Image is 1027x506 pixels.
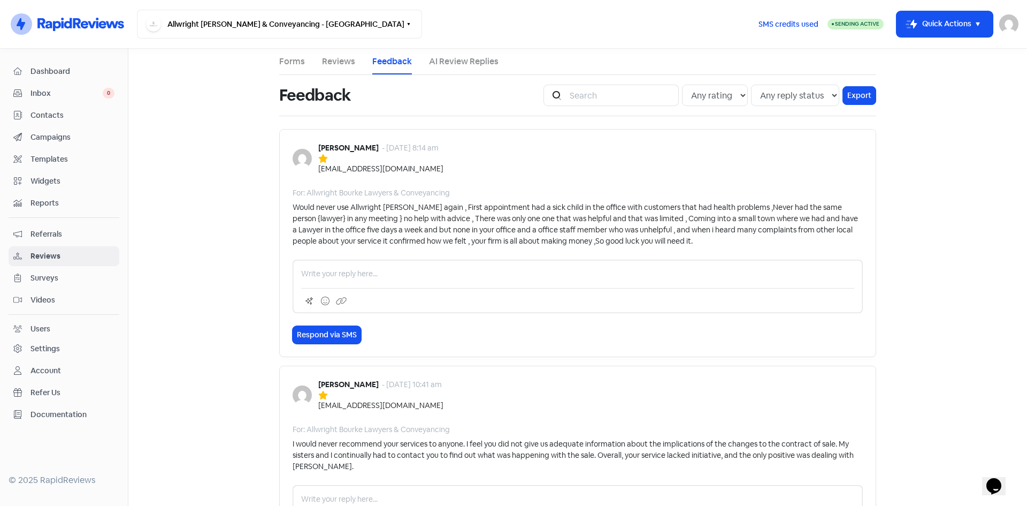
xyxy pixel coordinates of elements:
span: 0 [103,88,114,99]
div: Would never use Allwright [PERSON_NAME] again , First appointment had a sick child in the office ... [293,202,863,247]
span: Reviews [30,251,114,262]
a: Surveys [9,268,119,288]
span: Surveys [30,273,114,284]
div: I would never recommend your services to anyone. I feel you did not give us adequate information ... [293,439,863,472]
span: Documentation [30,409,114,420]
input: Search [563,85,679,106]
a: Inbox 0 [9,84,119,103]
div: Users [30,323,50,335]
div: © 2025 RapidReviews [9,474,119,487]
div: For: Allwright Bourke Lawyers & Conveyancing [293,424,450,435]
a: Users [9,319,119,339]
a: Export [842,86,876,105]
a: Campaigns [9,127,119,147]
a: Reviews [322,55,355,68]
div: [EMAIL_ADDRESS][DOMAIN_NAME] [318,400,443,411]
iframe: chat widget [982,463,1016,495]
div: [EMAIL_ADDRESS][DOMAIN_NAME] [318,163,443,175]
img: User [999,14,1018,34]
a: Videos [9,290,119,310]
img: Image [293,386,312,405]
span: Videos [30,294,114,306]
span: Inbox [30,88,103,99]
span: Contacts [30,110,114,121]
a: Reports [9,193,119,213]
a: Widgets [9,171,119,191]
div: - [DATE] 8:14 am [382,142,439,154]
span: Refer Us [30,387,114,398]
h1: Feedback [279,78,350,112]
a: AI Review Replies [429,55,499,68]
a: Referrals [9,224,119,244]
div: Settings [30,343,60,354]
div: For: Allwright Bourke Lawyers & Conveyancing [293,187,450,199]
b: [PERSON_NAME] [318,143,379,153]
a: Refer Us [9,383,119,403]
div: Account [30,365,61,376]
span: Dashboard [30,66,114,77]
button: Quick Actions [896,11,993,37]
span: Reports [30,198,114,209]
a: Forms [279,55,305,68]
button: Allwright [PERSON_NAME] & Conveyancing - [GEOGRAPHIC_DATA] [137,10,422,39]
a: Contacts [9,105,119,125]
a: Documentation [9,405,119,425]
div: - [DATE] 10:41 am [382,379,442,390]
a: Account [9,361,119,381]
a: SMS credits used [749,18,827,29]
span: Widgets [30,176,114,187]
span: Sending Active [835,20,879,27]
button: Respond via SMS [293,326,361,344]
a: Dashboard [9,62,119,81]
img: Image [293,149,312,168]
a: Settings [9,339,119,359]
span: Templates [30,154,114,165]
a: Templates [9,149,119,169]
b: [PERSON_NAME] [318,380,379,389]
a: Feedback [372,55,412,68]
span: Referrals [30,229,114,240]
a: Sending Active [827,18,884,31]
span: Campaigns [30,132,114,143]
span: SMS credits used [758,19,818,30]
a: Reviews [9,246,119,266]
